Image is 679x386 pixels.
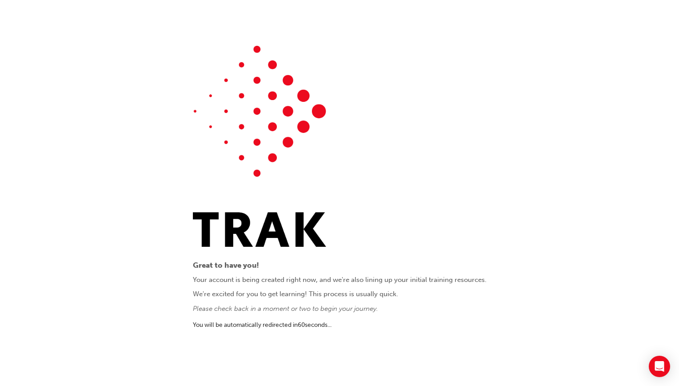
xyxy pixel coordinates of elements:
[193,304,487,314] p: Please check back in a moment or two to begin your journey.
[193,289,487,299] p: We're excited for you to get learning! This process is usually quick.
[193,275,487,285] p: Your account is being created right now, and we're also lining up your initial training resources.
[649,356,670,377] div: Open Intercom Messenger
[193,260,487,270] p: Great to have you!
[193,320,487,330] p: You will be automatically redirected in 60 second s ...
[193,46,326,247] img: Trak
